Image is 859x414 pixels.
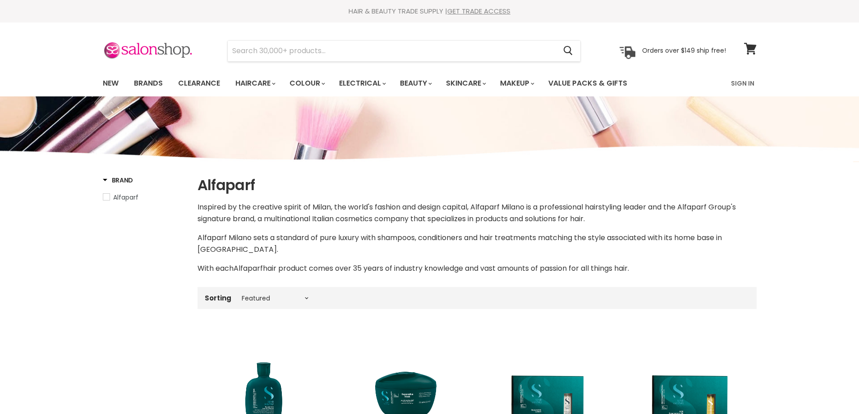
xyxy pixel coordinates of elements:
a: Makeup [493,74,540,93]
a: Skincare [439,74,492,93]
a: Brands [127,74,170,93]
a: Sign In [726,74,760,93]
a: Haircare [229,74,281,93]
span: Alfaparf Milano sets a standard of pure luxury with shampoos, conditioners and hair treatments ma... [198,232,722,255]
button: Search [556,41,580,61]
a: Colour [283,74,331,93]
span: hair product comes over 35 years of industry knowledge and vast amounts of passion for all things... [263,263,629,273]
ul: Main menu [96,70,680,96]
p: Orders over $149 ship free! [642,46,726,55]
form: Product [227,40,581,62]
span: Alfaparf [113,193,138,202]
div: HAIR & BEAUTY TRADE SUPPLY | [92,7,768,16]
a: Beauty [393,74,437,93]
label: Sorting [205,294,231,302]
a: GET TRADE ACCESS [447,6,510,16]
input: Search [228,41,556,61]
nav: Main [92,70,768,96]
a: Alfaparf [103,192,186,202]
a: New [96,74,125,93]
a: Value Packs & Gifts [542,74,634,93]
span: With each [198,263,234,273]
a: Electrical [332,74,391,93]
a: Clearance [171,74,227,93]
p: Alfaparf [198,263,757,274]
span: Inspired by the creative spirit of Milan, the world's fashion and design capital, Alfaparf Milano... [198,202,736,224]
h1: Alfaparf [198,176,757,195]
h3: Brand [103,176,133,185]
